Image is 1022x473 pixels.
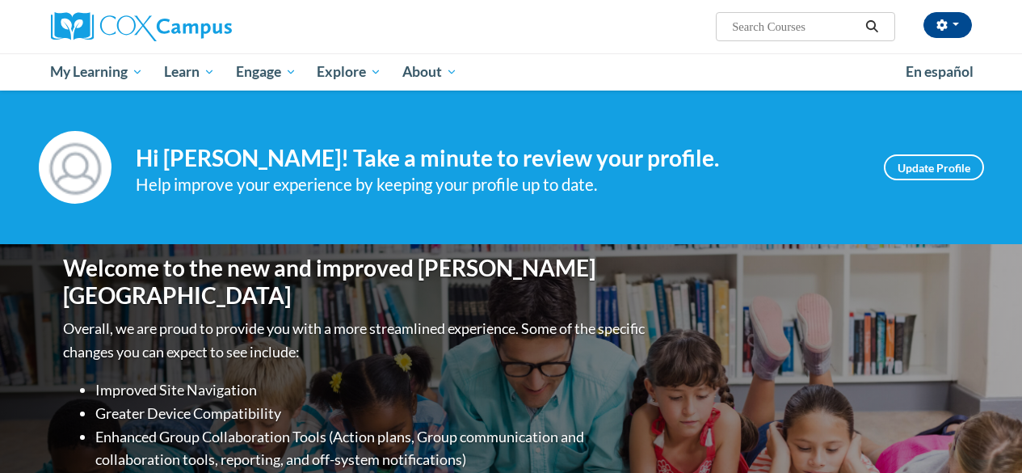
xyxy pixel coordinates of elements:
[730,17,860,36] input: Search Courses
[51,12,232,41] img: Cox Campus
[154,53,225,91] a: Learn
[95,402,649,425] li: Greater Device Compatibility
[63,317,649,364] p: Overall, we are proud to provide you with a more streamlined experience. Some of the specific cha...
[306,53,392,91] a: Explore
[136,171,860,198] div: Help improve your experience by keeping your profile up to date.
[50,62,143,82] span: My Learning
[63,255,649,309] h1: Welcome to the new and improved [PERSON_NAME][GEOGRAPHIC_DATA]
[884,154,984,180] a: Update Profile
[860,17,884,36] button: Search
[402,62,457,82] span: About
[164,62,215,82] span: Learn
[95,425,649,472] li: Enhanced Group Collaboration Tools (Action plans, Group communication and collaboration tools, re...
[392,53,468,91] a: About
[895,55,984,89] a: En español
[317,62,381,82] span: Explore
[95,378,649,402] li: Improved Site Navigation
[40,53,154,91] a: My Learning
[236,62,297,82] span: Engage
[39,53,984,91] div: Main menu
[957,408,1009,460] iframe: Button to launch messaging window
[51,12,342,41] a: Cox Campus
[225,53,307,91] a: Engage
[906,63,974,80] span: En español
[923,12,972,38] button: Account Settings
[136,145,860,172] h4: Hi [PERSON_NAME]! Take a minute to review your profile.
[39,131,111,204] img: Profile Image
